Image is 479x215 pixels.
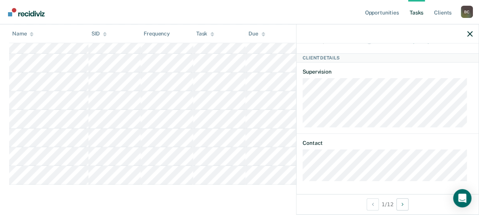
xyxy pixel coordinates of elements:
[296,53,479,63] div: Client Details
[396,198,409,210] button: Next Client
[296,194,479,214] div: 1 / 12
[91,30,107,37] div: SID
[144,30,170,37] div: Frequency
[196,30,214,37] div: Task
[303,140,473,146] dt: Contact
[461,6,473,18] button: Profile dropdown button
[303,69,473,75] dt: Supervision
[453,189,471,207] div: Open Intercom Messenger
[248,30,265,37] div: Due
[8,8,45,16] img: Recidiviz
[12,30,34,37] div: Name
[461,6,473,18] div: B C
[367,198,379,210] button: Previous Client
